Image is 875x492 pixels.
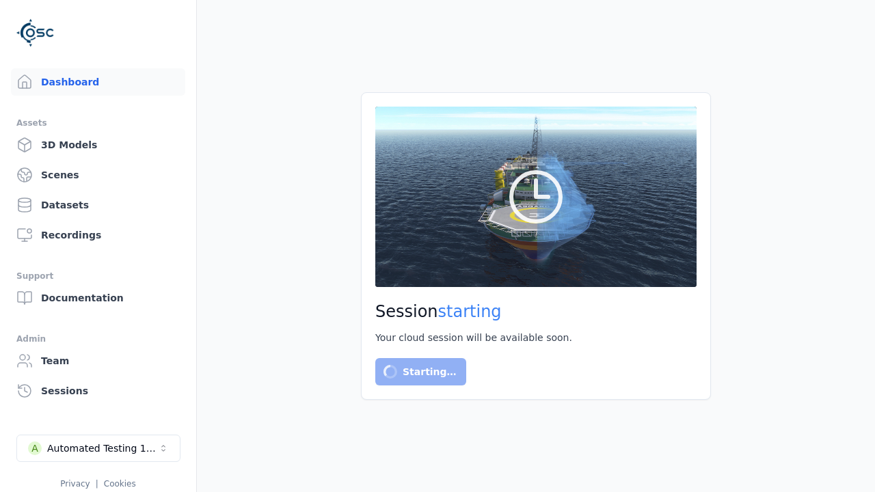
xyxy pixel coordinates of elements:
[11,68,185,96] a: Dashboard
[104,479,136,489] a: Cookies
[96,479,98,489] span: |
[11,131,185,159] a: 3D Models
[47,441,158,455] div: Automated Testing 1 - Playwright
[11,347,185,374] a: Team
[375,358,466,385] button: Starting…
[16,435,180,462] button: Select a workspace
[16,115,180,131] div: Assets
[16,14,55,52] img: Logo
[11,191,185,219] a: Datasets
[60,479,90,489] a: Privacy
[11,221,185,249] a: Recordings
[11,284,185,312] a: Documentation
[16,268,180,284] div: Support
[16,331,180,347] div: Admin
[375,331,697,344] div: Your cloud session will be available soon.
[11,161,185,189] a: Scenes
[375,301,697,323] h2: Session
[438,302,502,321] span: starting
[11,377,185,405] a: Sessions
[28,441,42,455] div: A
